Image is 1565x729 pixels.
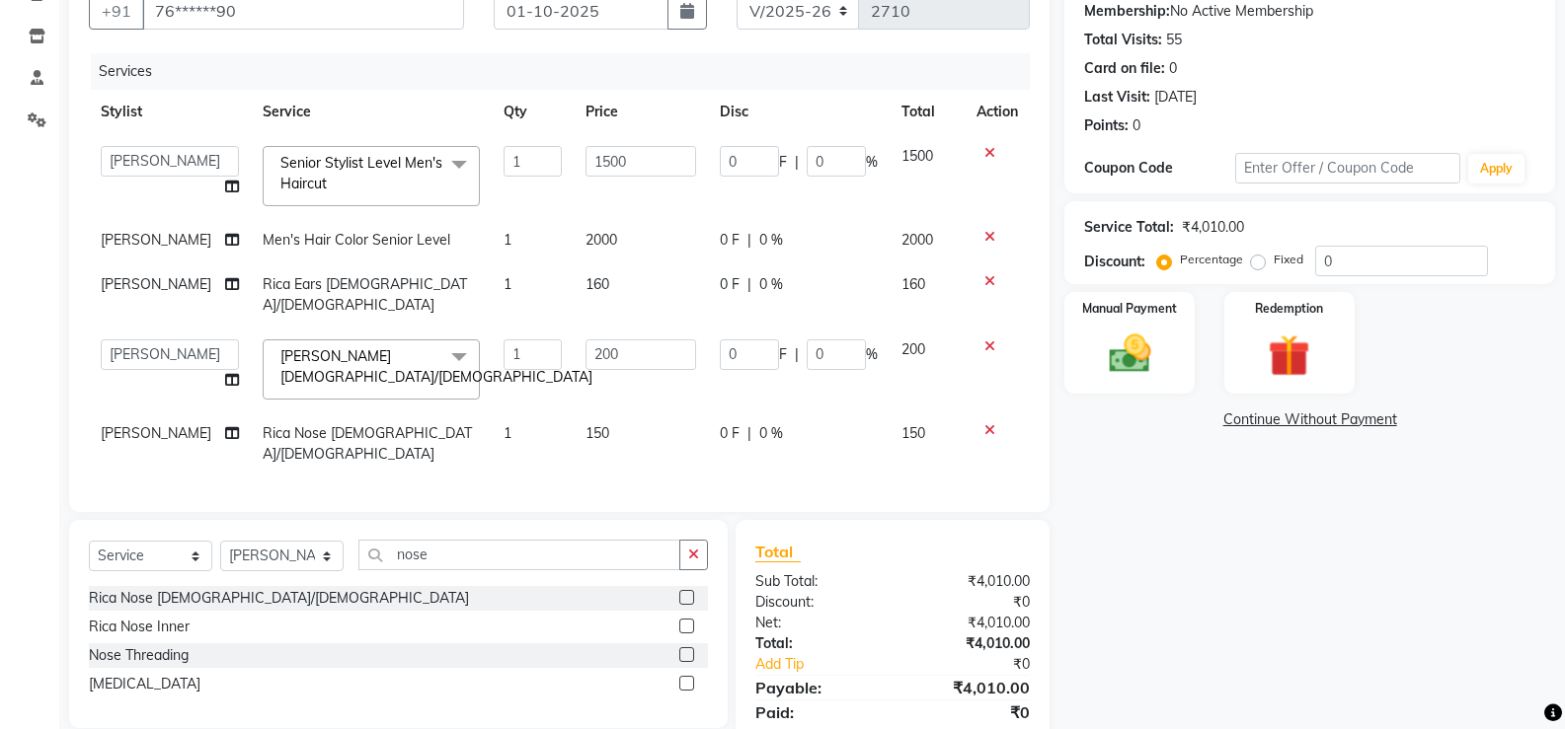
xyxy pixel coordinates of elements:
[89,588,469,609] div: Rica Nose [DEMOGRAPHIC_DATA]/[DEMOGRAPHIC_DATA]
[1084,1,1170,22] div: Membership:
[901,424,925,442] span: 150
[741,676,893,699] div: Payable:
[1235,153,1460,183] input: Enter Offer / Coupon Code
[1154,87,1197,108] div: [DATE]
[893,700,1045,724] div: ₹0
[101,275,211,293] span: [PERSON_NAME]
[779,152,787,173] span: F
[1468,154,1525,183] button: Apply
[1166,30,1182,50] div: 55
[1084,30,1162,50] div: Total Visits:
[358,540,680,570] input: Search or Scan
[504,424,511,442] span: 1
[893,613,1045,633] div: ₹4,010.00
[747,423,751,444] span: |
[795,152,799,173] span: |
[504,275,511,293] span: 1
[1084,1,1535,22] div: No Active Membership
[759,423,783,444] span: 0 %
[741,571,893,592] div: Sub Total:
[263,231,450,249] span: Men's Hair Color Senior Level
[1169,58,1177,79] div: 0
[280,154,442,192] span: Senior Stylist Level Men's Haircut
[893,592,1045,613] div: ₹0
[901,275,925,293] span: 160
[1084,87,1150,108] div: Last Visit:
[89,645,189,666] div: Nose Threading
[1096,329,1164,378] img: _cash.svg
[893,571,1045,592] div: ₹4,010.00
[866,344,878,365] span: %
[1182,217,1244,238] div: ₹4,010.00
[280,347,592,386] span: [PERSON_NAME] [DEMOGRAPHIC_DATA]/[DEMOGRAPHIC_DATA]
[1133,115,1140,136] div: 0
[741,592,893,613] div: Discount:
[901,340,925,358] span: 200
[918,654,1045,675] div: ₹0
[747,274,751,295] span: |
[263,275,467,314] span: Rica Ears [DEMOGRAPHIC_DATA]/[DEMOGRAPHIC_DATA]
[492,90,574,134] th: Qty
[263,424,472,463] span: Rica Nose [DEMOGRAPHIC_DATA]/[DEMOGRAPHIC_DATA]
[1180,251,1243,268] label: Percentage
[759,230,783,251] span: 0 %
[741,700,893,724] div: Paid:
[251,90,492,134] th: Service
[755,542,801,562] span: Total
[741,633,893,654] div: Total:
[89,617,190,637] div: Rica Nose Inner
[586,275,609,293] span: 160
[1255,329,1323,382] img: _gift.svg
[901,231,933,249] span: 2000
[504,231,511,249] span: 1
[101,231,211,249] span: [PERSON_NAME]
[1255,300,1323,318] label: Redemption
[574,90,708,134] th: Price
[1084,58,1165,79] div: Card on file:
[747,230,751,251] span: |
[795,344,799,365] span: |
[759,274,783,295] span: 0 %
[101,424,211,442] span: [PERSON_NAME]
[741,654,918,675] a: Add Tip
[89,90,251,134] th: Stylist
[893,633,1045,654] div: ₹4,010.00
[592,368,601,386] a: x
[720,423,740,444] span: 0 F
[1084,158,1234,179] div: Coupon Code
[741,613,893,633] div: Net:
[1084,217,1174,238] div: Service Total:
[890,90,966,134] th: Total
[720,230,740,251] span: 0 F
[586,231,617,249] span: 2000
[1084,115,1129,136] div: Points:
[708,90,890,134] th: Disc
[89,674,200,694] div: [MEDICAL_DATA]
[893,676,1045,699] div: ₹4,010.00
[1084,252,1145,272] div: Discount:
[779,344,787,365] span: F
[1082,300,1177,318] label: Manual Payment
[1274,251,1303,268] label: Fixed
[866,152,878,173] span: %
[965,90,1030,134] th: Action
[586,424,609,442] span: 150
[1068,409,1551,430] a: Continue Without Payment
[901,147,933,165] span: 1500
[91,53,1045,90] div: Services
[720,274,740,295] span: 0 F
[327,175,336,192] a: x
